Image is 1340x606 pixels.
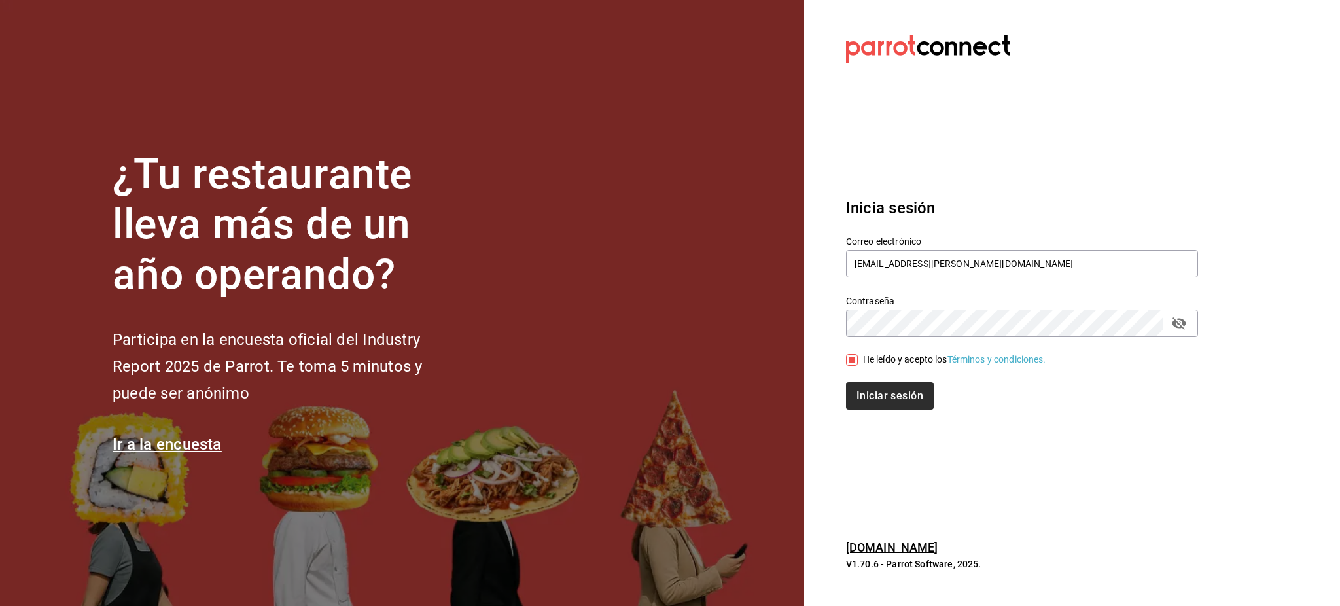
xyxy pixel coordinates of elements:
[863,353,1046,366] div: He leído y acepto los
[846,558,1198,571] p: V1.70.6 - Parrot Software, 2025.
[113,327,466,406] h2: Participa en la encuesta oficial del Industry Report 2025 de Parrot. Te toma 5 minutos y puede se...
[1168,312,1190,334] button: passwordField
[947,354,1046,365] a: Términos y condiciones.
[113,150,466,300] h1: ¿Tu restaurante lleva más de un año operando?
[846,541,938,554] a: [DOMAIN_NAME]
[846,196,1198,220] h3: Inicia sesión
[113,435,222,454] a: Ir a la encuesta
[846,382,934,410] button: Iniciar sesión
[846,296,1198,305] label: Contraseña
[846,236,1198,245] label: Correo electrónico
[846,250,1198,277] input: Ingresa tu correo electrónico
